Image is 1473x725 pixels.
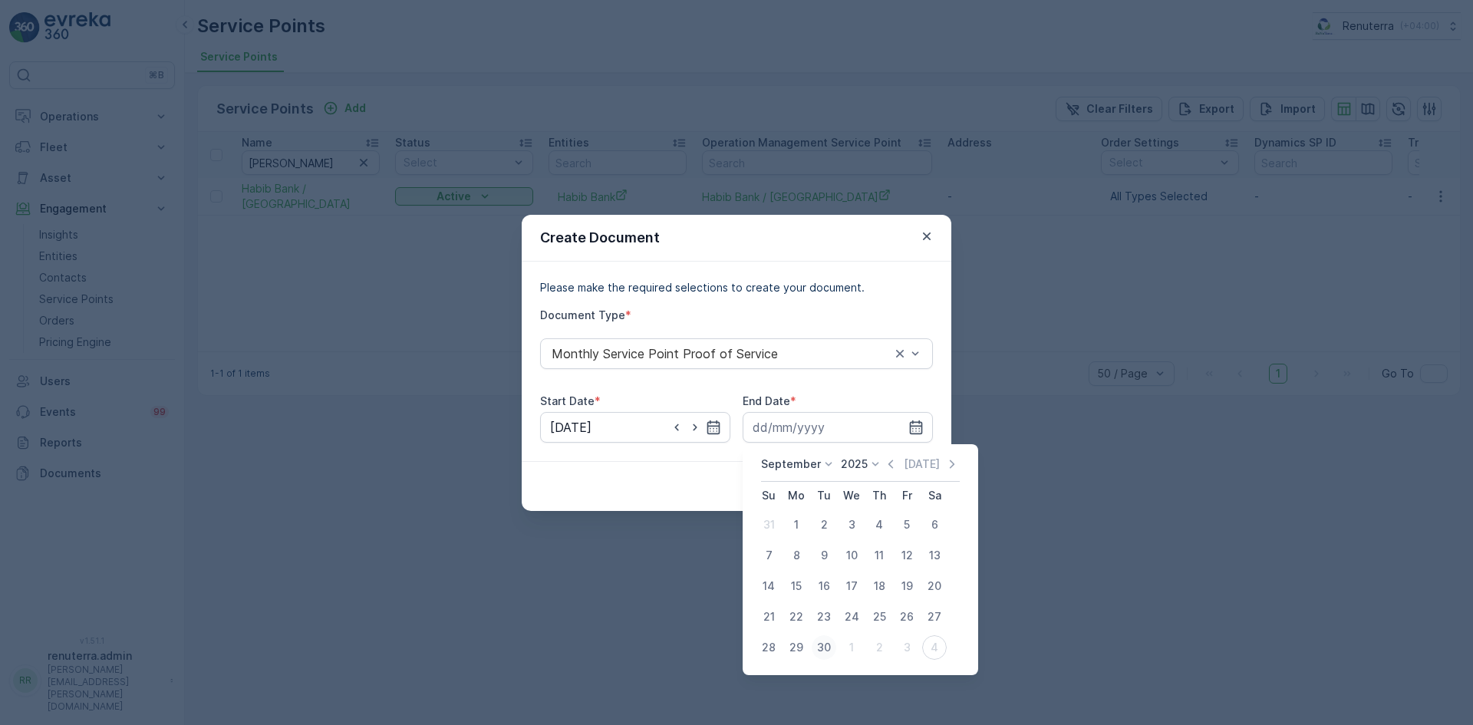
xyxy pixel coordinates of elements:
[895,512,919,537] div: 5
[540,227,660,249] p: Create Document
[839,574,864,598] div: 17
[761,456,821,472] p: September
[893,482,921,509] th: Friday
[839,635,864,660] div: 1
[921,482,948,509] th: Saturday
[838,482,865,509] th: Wednesday
[783,482,810,509] th: Monday
[756,635,781,660] div: 28
[841,456,868,472] p: 2025
[743,412,933,443] input: dd/mm/yyyy
[895,574,919,598] div: 19
[922,635,947,660] div: 4
[922,543,947,568] div: 13
[839,605,864,629] div: 24
[784,635,809,660] div: 29
[867,605,891,629] div: 25
[810,482,838,509] th: Tuesday
[895,543,919,568] div: 12
[756,543,781,568] div: 7
[867,635,891,660] div: 2
[743,394,790,407] label: End Date
[839,512,864,537] div: 3
[839,543,864,568] div: 10
[895,605,919,629] div: 26
[540,394,595,407] label: Start Date
[540,280,933,295] p: Please make the required selections to create your document.
[895,635,919,660] div: 3
[755,482,783,509] th: Sunday
[784,512,809,537] div: 1
[812,605,836,629] div: 23
[812,635,836,660] div: 30
[812,574,836,598] div: 16
[540,308,625,321] label: Document Type
[867,543,891,568] div: 11
[784,605,809,629] div: 22
[756,574,781,598] div: 14
[865,482,893,509] th: Thursday
[540,412,730,443] input: dd/mm/yyyy
[922,574,947,598] div: 20
[756,512,781,537] div: 31
[812,512,836,537] div: 2
[904,456,940,472] p: [DATE]
[812,543,836,568] div: 9
[784,574,809,598] div: 15
[756,605,781,629] div: 21
[867,512,891,537] div: 4
[784,543,809,568] div: 8
[922,605,947,629] div: 27
[867,574,891,598] div: 18
[922,512,947,537] div: 6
